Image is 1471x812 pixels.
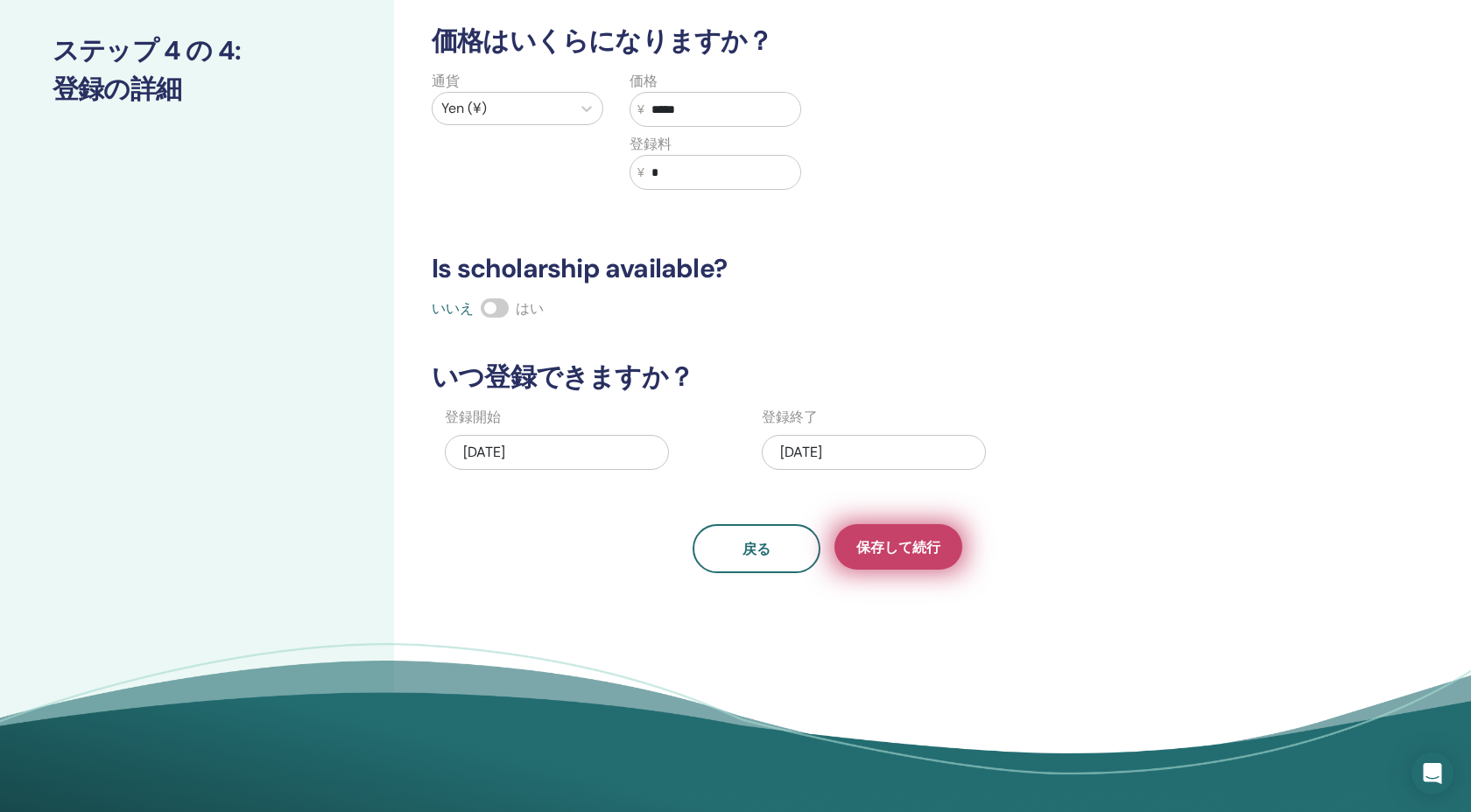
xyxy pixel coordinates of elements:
div: Open Intercom Messenger [1411,752,1453,794]
label: 登録終了 [762,407,818,428]
label: 登録開始 [445,407,501,428]
button: 保存して続行 [834,524,962,570]
label: 登録料 [630,134,672,155]
span: いいえ [432,299,474,318]
h3: 登録の詳細 [53,73,341,105]
span: はい [516,299,544,318]
h3: ステップ 4 の 4 : [53,35,341,66]
label: 価格 [630,71,658,92]
button: 戻る [693,524,820,573]
span: 保存して続行 [856,538,940,556]
h3: Is scholarship available? [421,253,1234,284]
span: ¥ [637,164,644,182]
div: [DATE] [445,435,669,470]
span: ¥ [637,101,644,119]
h3: いつ登録できますか？ [421,361,1234,393]
h3: 価格はいくらになりますか？ [421,25,1234,57]
label: 通貨 [432,71,460,92]
span: 戻る [743,540,771,558]
div: [DATE] [762,435,986,470]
